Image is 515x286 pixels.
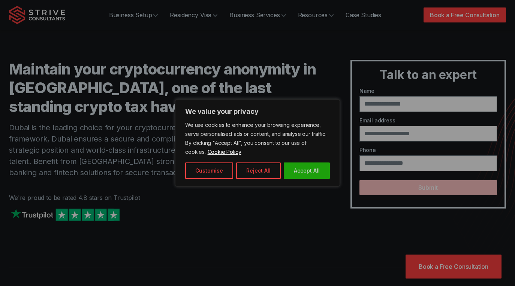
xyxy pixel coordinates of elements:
[284,162,330,179] button: Accept All
[185,162,233,179] button: Customise
[185,121,330,156] p: We use cookies to enhance your browsing experience, serve personalised ads or content, and analys...
[236,162,281,179] button: Reject All
[185,107,330,116] p: We value your privacy
[175,99,340,187] div: We value your privacy
[207,148,242,155] a: Cookie Policy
